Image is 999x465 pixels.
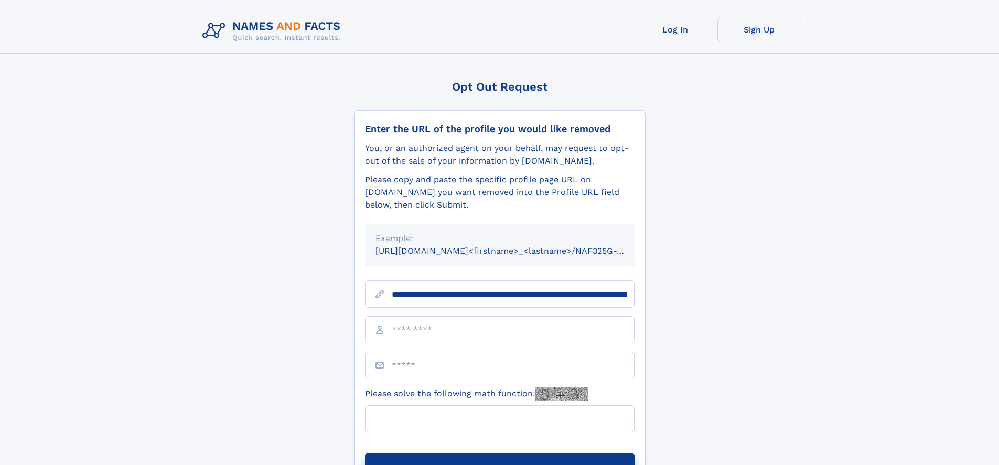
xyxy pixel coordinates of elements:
[354,80,646,93] div: Opt Out Request
[375,232,624,245] div: Example:
[717,17,801,42] a: Sign Up
[633,17,717,42] a: Log In
[365,123,635,135] div: Enter the URL of the profile you would like removed
[365,387,588,401] label: Please solve the following math function:
[365,142,635,167] div: You, or an authorized agent on your behalf, may request to opt-out of the sale of your informatio...
[365,174,635,211] div: Please copy and paste the specific profile page URL on [DOMAIN_NAME] you want removed into the Pr...
[375,246,654,256] small: [URL][DOMAIN_NAME]<firstname>_<lastname>/NAF325G-xxxxxxxx
[198,17,349,45] img: Logo Names and Facts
